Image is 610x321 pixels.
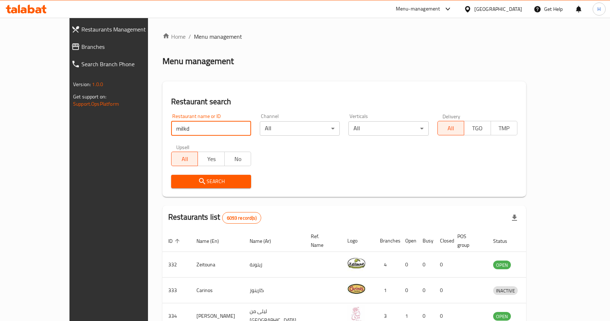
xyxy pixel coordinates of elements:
[342,230,374,252] th: Logo
[493,237,517,245] span: Status
[494,123,514,134] span: TMP
[191,252,244,278] td: Zeitouna
[65,55,171,73] a: Search Branch Phone
[347,254,365,272] img: Zeitouna
[493,261,511,269] div: OPEN
[162,32,526,41] nav: breadcrumb
[81,42,166,51] span: Branches
[442,114,461,119] label: Delivery
[194,32,242,41] span: Menu management
[81,25,166,34] span: Restaurants Management
[493,287,518,295] span: INACTIVE
[396,5,440,13] div: Menu-management
[162,32,186,41] a: Home
[467,123,488,134] span: TGO
[162,278,191,303] td: 333
[92,80,103,89] span: 1.0.0
[65,38,171,55] a: Branches
[65,21,171,38] a: Restaurants Management
[176,144,190,149] label: Upsell
[457,232,479,249] span: POS group
[222,212,261,224] div: Total records count
[474,5,522,13] div: [GEOGRAPHIC_DATA]
[73,92,106,101] span: Get support on:
[311,232,333,249] span: Ref. Name
[171,96,517,107] h2: Restaurant search
[162,55,234,67] h2: Menu management
[162,252,191,278] td: 332
[244,252,305,278] td: زيتونة
[244,278,305,303] td: كارينوز
[228,154,248,164] span: No
[434,230,452,252] th: Closed
[171,175,251,188] button: Search
[491,121,517,135] button: TMP
[374,230,399,252] th: Branches
[399,278,417,303] td: 0
[374,278,399,303] td: 1
[250,237,280,245] span: Name (Ar)
[374,252,399,278] td: 4
[464,121,491,135] button: TGO
[171,152,198,166] button: All
[399,230,417,252] th: Open
[437,121,464,135] button: All
[171,121,251,136] input: Search for restaurant name or ID..
[168,212,261,224] h2: Restaurants list
[73,99,119,109] a: Support.OpsPlatform
[260,121,340,136] div: All
[347,280,365,298] img: Carinos
[417,252,434,278] td: 0
[441,123,461,134] span: All
[81,60,166,68] span: Search Branch Phone
[73,80,91,89] span: Version:
[493,261,511,269] span: OPEN
[188,32,191,41] li: /
[434,252,452,278] td: 0
[417,278,434,303] td: 0
[434,278,452,303] td: 0
[191,278,244,303] td: Carinos
[506,209,523,227] div: Export file
[597,5,601,13] span: H
[399,252,417,278] td: 0
[224,152,251,166] button: No
[201,154,221,164] span: Yes
[223,215,261,221] span: 6093 record(s)
[198,152,224,166] button: Yes
[174,154,195,164] span: All
[417,230,434,252] th: Busy
[168,237,182,245] span: ID
[493,312,511,321] span: OPEN
[196,237,228,245] span: Name (En)
[348,121,428,136] div: All
[177,177,245,186] span: Search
